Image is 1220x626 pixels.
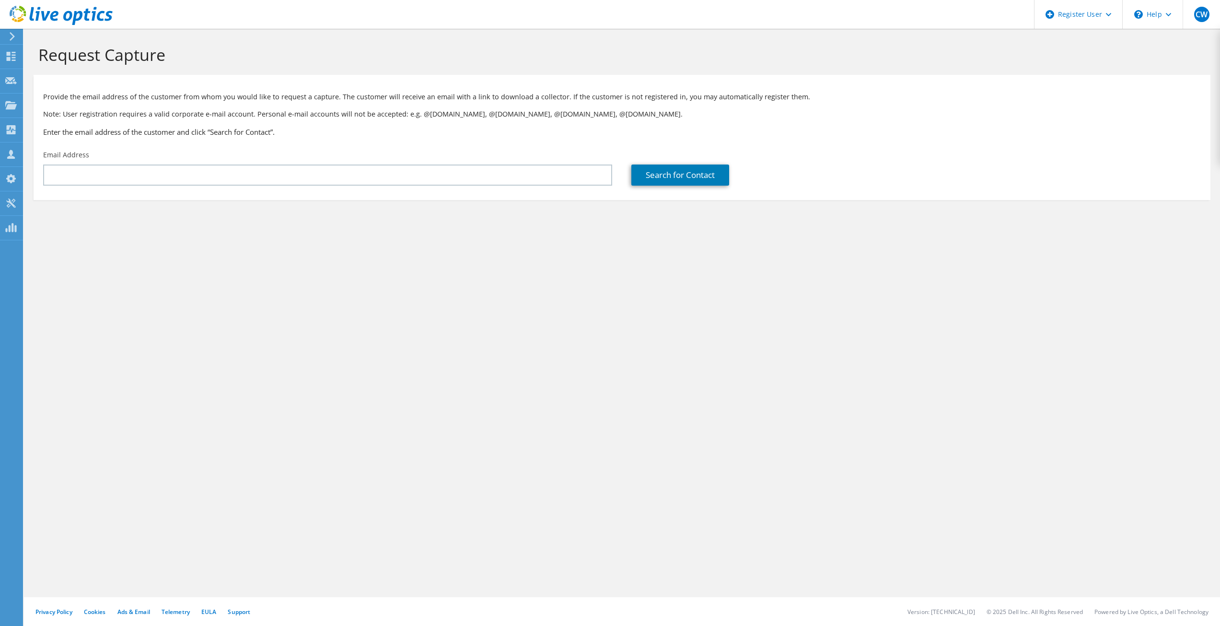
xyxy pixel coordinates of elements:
[228,608,250,616] a: Support
[43,127,1201,137] h3: Enter the email address of the customer and click “Search for Contact”.
[907,608,975,616] li: Version: [TECHNICAL_ID]
[631,165,729,186] a: Search for Contact
[987,608,1083,616] li: © 2025 Dell Inc. All Rights Reserved
[201,608,216,616] a: EULA
[35,608,72,616] a: Privacy Policy
[84,608,106,616] a: Cookies
[117,608,150,616] a: Ads & Email
[1134,10,1143,19] svg: \n
[43,150,89,160] label: Email Address
[1094,608,1208,616] li: Powered by Live Optics, a Dell Technology
[43,92,1201,102] p: Provide the email address of the customer from whom you would like to request a capture. The cust...
[43,109,1201,119] p: Note: User registration requires a valid corporate e-mail account. Personal e-mail accounts will ...
[1194,7,1209,22] span: CW
[38,45,1201,65] h1: Request Capture
[162,608,190,616] a: Telemetry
